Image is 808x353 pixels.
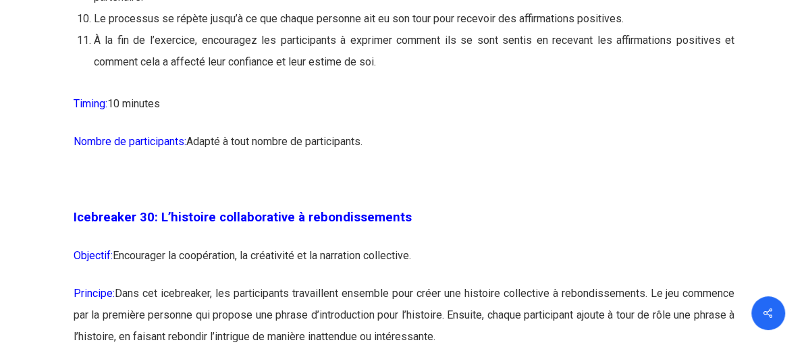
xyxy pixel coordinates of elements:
[94,8,734,30] li: Le processus se répète jusqu’à ce que chaque personne ait eu son tour pour recevoir des affirmati...
[94,30,734,73] li: À la fin de l’exercice, encouragez les participants à exprimer comment ils se sont sentis en rece...
[74,93,734,131] p: 10 minutes
[74,131,734,169] p: Adapté à tout nombre de participants.
[74,287,115,300] span: Principe:
[74,210,412,225] span: Icebreaker 30: L’histoire collaborative à rebondissements
[74,135,186,148] span: Nombre de participants:
[74,245,734,283] p: Encourager la coopération, la créativité et la narration collective.
[74,97,107,110] span: Timing:
[74,249,113,262] span: Objectif:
